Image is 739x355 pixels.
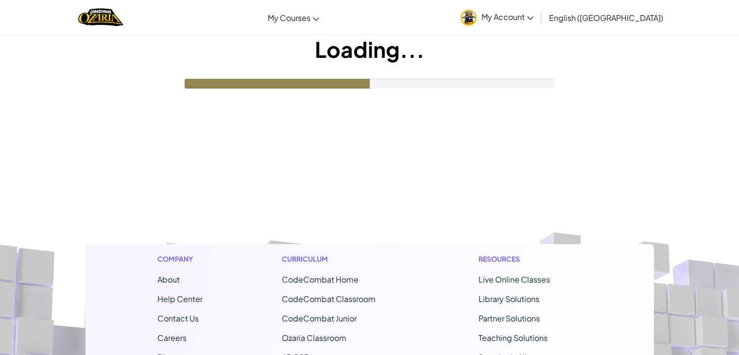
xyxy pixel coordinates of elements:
span: English ([GEOGRAPHIC_DATA]) [549,13,663,23]
a: Partner Solutions [479,313,540,323]
img: Home [78,7,123,27]
a: Live Online Classes [479,274,550,284]
a: My Courses [263,4,324,31]
a: CodeCombat Classroom [282,294,376,304]
a: Careers [157,333,187,343]
a: Ozaria Classroom [282,333,346,343]
span: CodeCombat Home [282,274,359,284]
h1: Curriculum [282,254,399,264]
img: avatar [461,10,477,26]
h1: Resources [479,254,582,264]
span: My Courses [268,13,310,23]
a: Teaching Solutions [479,333,548,343]
a: CodeCombat Junior [282,313,357,323]
a: My Account [456,2,538,33]
span: My Account [481,12,533,22]
h1: Company [157,254,203,264]
a: About [157,274,180,284]
a: Ozaria by CodeCombat logo [78,7,123,27]
a: Library Solutions [479,294,539,304]
span: Contact Us [157,313,199,323]
a: English ([GEOGRAPHIC_DATA]) [544,4,668,31]
a: Help Center [157,294,203,304]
